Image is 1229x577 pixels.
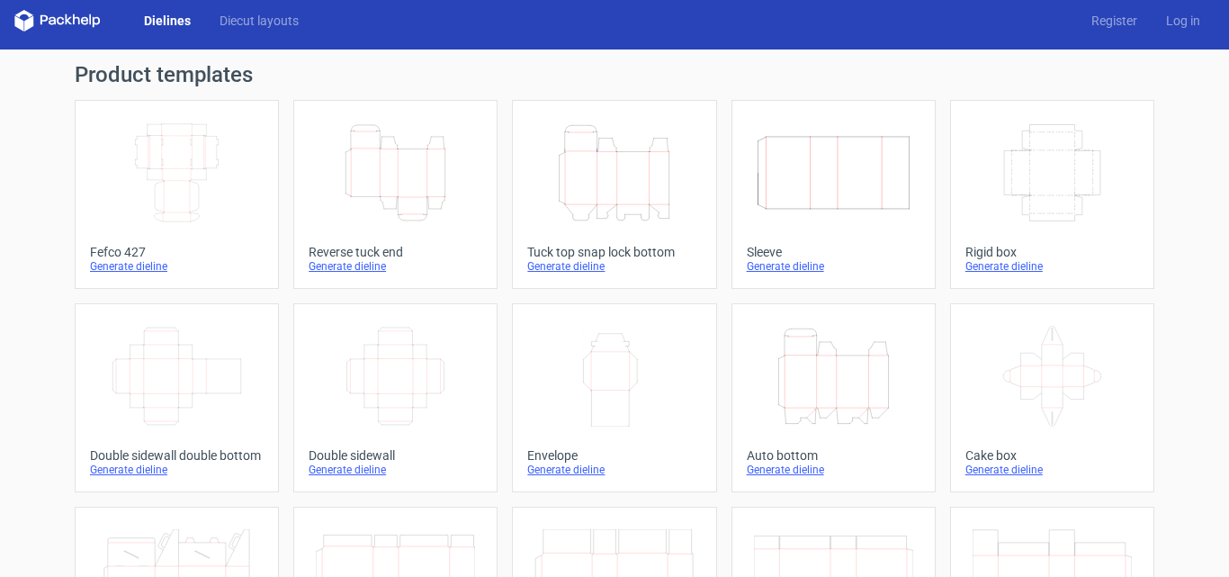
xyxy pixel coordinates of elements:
div: Generate dieline [527,463,701,477]
a: Auto bottomGenerate dieline [731,303,936,492]
div: Reverse tuck end [309,245,482,259]
div: Auto bottom [747,448,920,463]
a: SleeveGenerate dieline [731,100,936,289]
a: Cake boxGenerate dieline [950,303,1154,492]
div: Generate dieline [527,259,701,274]
a: Fefco 427Generate dieline [75,100,279,289]
div: Generate dieline [747,259,920,274]
div: Generate dieline [747,463,920,477]
a: Dielines [130,12,205,30]
a: Double sidewall double bottomGenerate dieline [75,303,279,492]
div: Generate dieline [309,463,482,477]
div: Double sidewall [309,448,482,463]
div: Generate dieline [90,259,264,274]
div: Envelope [527,448,701,463]
div: Generate dieline [965,259,1139,274]
a: Register [1077,12,1152,30]
h1: Product templates [75,64,1154,86]
div: Generate dieline [90,463,264,477]
div: Sleeve [747,245,920,259]
div: Fefco 427 [90,245,264,259]
div: Rigid box [965,245,1139,259]
div: Generate dieline [309,259,482,274]
a: Rigid boxGenerate dieline [950,100,1154,289]
a: Tuck top snap lock bottomGenerate dieline [512,100,716,289]
div: Double sidewall double bottom [90,448,264,463]
a: Reverse tuck endGenerate dieline [293,100,498,289]
div: Generate dieline [965,463,1139,477]
div: Tuck top snap lock bottom [527,245,701,259]
a: Double sidewallGenerate dieline [293,303,498,492]
div: Cake box [965,448,1139,463]
a: Diecut layouts [205,12,313,30]
a: EnvelopeGenerate dieline [512,303,716,492]
a: Log in [1152,12,1215,30]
